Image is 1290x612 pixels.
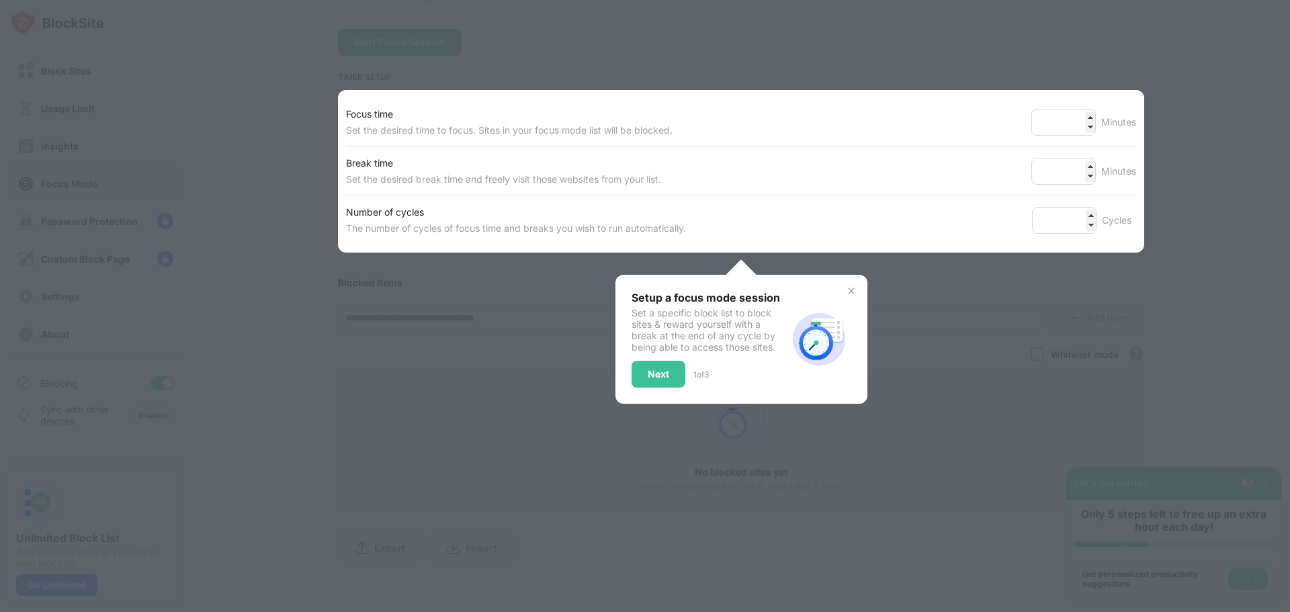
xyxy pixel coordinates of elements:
div: Minutes [1101,114,1136,130]
div: Minutes [1101,163,1136,179]
div: Set the desired break time and freely visit those websites from your list. [346,171,661,187]
div: 1 of 3 [693,369,709,380]
div: Set the desired time to focus. Sites in your focus mode list will be blocked. [346,122,673,138]
div: Number of cycles [346,204,686,220]
img: focus-mode-timer.svg [787,307,851,371]
div: Break time [346,155,661,171]
div: Setup a focus mode session [632,291,787,304]
div: Focus time [346,106,673,122]
div: Next [648,369,669,380]
div: Set a specific block list to block sites & reward yourself with a break at the end of any cycle b... [632,307,787,353]
div: The number of cycles of focus time and breaks you wish to run automatically. [346,220,686,236]
div: Cycles [1102,212,1136,228]
img: x-button.svg [846,286,857,296]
